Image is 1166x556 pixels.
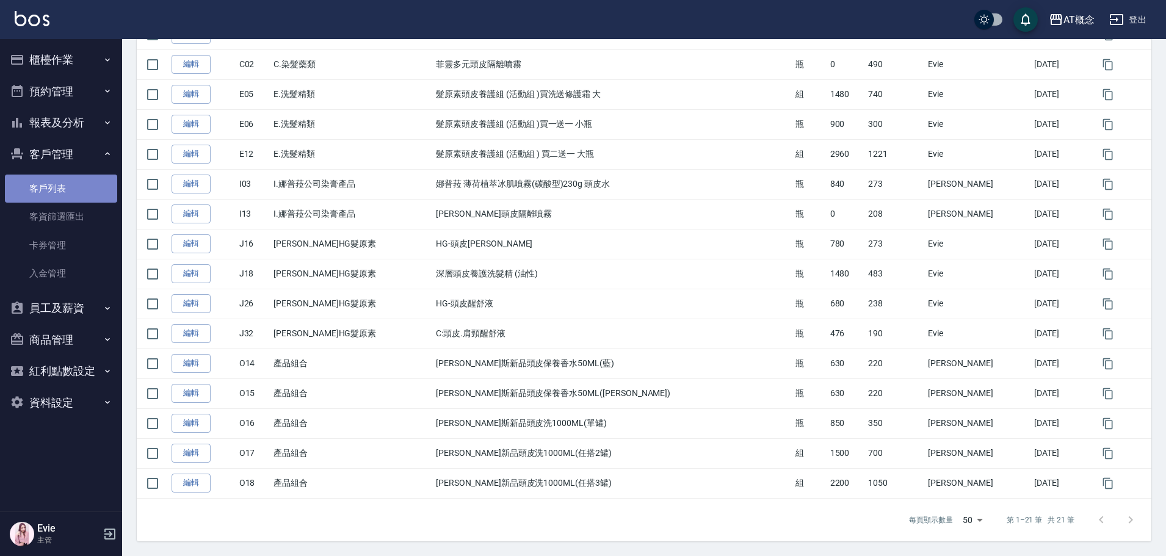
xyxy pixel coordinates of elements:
[5,259,117,287] a: 入金管理
[865,229,925,259] td: 273
[1104,9,1151,31] button: 登出
[1031,378,1091,408] td: [DATE]
[827,139,865,169] td: 2960
[792,199,827,229] td: 瓶
[236,169,271,199] td: I03
[925,319,1031,348] td: Evie
[236,408,271,438] td: O16
[172,444,211,463] a: 編輯
[236,438,271,468] td: O17
[270,468,433,498] td: 產品組合
[792,408,827,438] td: 瓶
[827,408,865,438] td: 850
[792,169,827,199] td: 瓶
[827,319,865,348] td: 476
[172,55,211,74] a: 編輯
[270,319,433,348] td: [PERSON_NAME]HG髮原素
[236,259,271,289] td: J18
[865,378,925,408] td: 220
[1031,229,1091,259] td: [DATE]
[925,289,1031,319] td: Evie
[433,319,792,348] td: C:頭皮.肩頸醒舒液
[792,468,827,498] td: 組
[925,438,1031,468] td: [PERSON_NAME]
[5,139,117,170] button: 客戶管理
[827,79,865,109] td: 1480
[1031,199,1091,229] td: [DATE]
[925,408,1031,438] td: [PERSON_NAME]
[270,259,433,289] td: [PERSON_NAME]HG髮原素
[236,289,271,319] td: J26
[958,504,987,536] div: 50
[827,169,865,199] td: 840
[236,49,271,79] td: C02
[1031,169,1091,199] td: [DATE]
[925,348,1031,378] td: [PERSON_NAME]
[827,348,865,378] td: 630
[433,49,792,79] td: 菲靈多元頭皮隔離噴霧
[433,199,792,229] td: [PERSON_NAME]頭皮隔離噴霧
[172,115,211,134] a: 編輯
[172,85,211,104] a: 編輯
[827,109,865,139] td: 900
[1031,79,1091,109] td: [DATE]
[865,169,925,199] td: 273
[270,139,433,169] td: E.洗髮精類
[1031,259,1091,289] td: [DATE]
[1044,7,1099,32] button: AT概念
[827,378,865,408] td: 630
[172,354,211,373] a: 編輯
[827,289,865,319] td: 680
[925,468,1031,498] td: [PERSON_NAME]
[925,139,1031,169] td: Evie
[10,522,34,546] img: Person
[270,289,433,319] td: [PERSON_NAME]HG髮原素
[792,348,827,378] td: 瓶
[792,289,827,319] td: 瓶
[433,378,792,408] td: [PERSON_NAME]斯新品頭皮保養香水50ML([PERSON_NAME])
[172,384,211,403] a: 編輯
[270,109,433,139] td: E.洗髮精類
[270,79,433,109] td: E.洗髮精類
[37,535,100,546] p: 主管
[1031,468,1091,498] td: [DATE]
[172,264,211,283] a: 編輯
[827,438,865,468] td: 1500
[172,474,211,493] a: 編輯
[172,324,211,343] a: 編輯
[827,199,865,229] td: 0
[236,319,271,348] td: J32
[236,348,271,378] td: O14
[792,438,827,468] td: 組
[1007,514,1074,525] p: 第 1–21 筆 共 21 筆
[270,49,433,79] td: C.染髮藥類
[865,139,925,169] td: 1221
[270,229,433,259] td: [PERSON_NAME]HG髮原素
[5,387,117,419] button: 資料設定
[925,378,1031,408] td: [PERSON_NAME]
[925,79,1031,109] td: Evie
[1031,139,1091,169] td: [DATE]
[792,139,827,169] td: 組
[1031,408,1091,438] td: [DATE]
[172,294,211,313] a: 編輯
[827,259,865,289] td: 1480
[172,234,211,253] a: 編輯
[236,468,271,498] td: O18
[270,348,433,378] td: 產品組合
[792,378,827,408] td: 瓶
[236,139,271,169] td: E12
[865,348,925,378] td: 220
[236,378,271,408] td: O15
[865,109,925,139] td: 300
[433,139,792,169] td: 髮原素頭皮養護組 (活動組 ) 買二送一 大瓶
[270,378,433,408] td: 產品組合
[827,229,865,259] td: 780
[909,514,953,525] p: 每頁顯示數量
[925,109,1031,139] td: Evie
[865,199,925,229] td: 208
[5,44,117,76] button: 櫃檯作業
[1031,289,1091,319] td: [DATE]
[792,259,827,289] td: 瓶
[5,231,117,259] a: 卡券管理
